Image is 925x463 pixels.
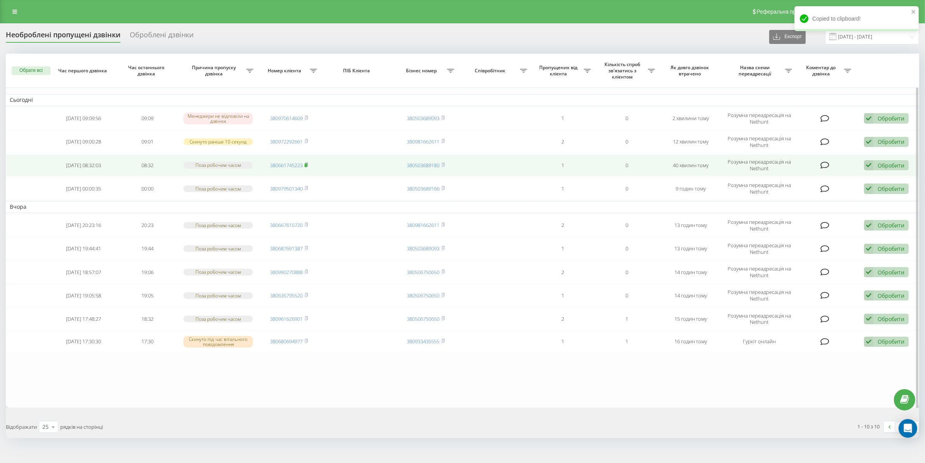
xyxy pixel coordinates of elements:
[595,285,659,306] td: 0
[115,154,179,176] td: 08:32
[899,419,917,438] div: Open Intercom Messenger
[183,316,253,322] div: Поза робочим часом
[723,108,796,129] td: Розумна переадресація на Nethunt
[723,131,796,153] td: Розумна переадресація на Nethunt
[723,238,796,260] td: Розумна переадресація на Nethunt
[599,61,648,80] span: Кількість спроб зв'язатись з клієнтом
[878,222,904,229] div: Обробити
[407,315,439,322] a: 380506750650
[58,68,109,74] span: Час першого дзвінка
[535,65,584,77] span: Пропущених від клієнта
[52,285,116,306] td: [DATE] 19:05:58
[183,222,253,229] div: Поза робочим часом
[52,308,116,330] td: [DATE] 17:48:27
[270,115,303,122] a: 380970614609
[531,178,595,199] td: 1
[595,238,659,260] td: 0
[723,308,796,330] td: Розумна переадресація на Nethunt
[723,154,796,176] td: Розумна переадресація на Nethunt
[878,292,904,299] div: Обробити
[52,108,116,129] td: [DATE] 09:09:56
[858,423,880,430] div: 1 - 10 з 10
[794,6,919,31] div: Copied to clipboard!
[878,338,904,345] div: Обробити
[115,131,179,153] td: 09:01
[659,215,723,236] td: 13 годин тому
[531,238,595,260] td: 1
[270,292,303,299] a: 380635795520
[261,68,310,74] span: Номер клієнта
[52,131,116,153] td: [DATE] 09:00:28
[659,308,723,330] td: 15 годин тому
[531,285,595,306] td: 1
[659,261,723,283] td: 14 годин тому
[531,108,595,129] td: 1
[6,423,37,430] span: Відображати
[878,245,904,252] div: Обробити
[659,131,723,153] td: 12 хвилин тому
[52,154,116,176] td: [DATE] 08:32:03
[115,285,179,306] td: 19:05
[52,238,116,260] td: [DATE] 19:44:41
[769,30,806,44] button: Експорт
[595,308,659,330] td: 1
[407,245,439,252] a: 380503689093
[911,9,916,16] button: close
[115,261,179,283] td: 19:06
[659,178,723,199] td: 9 годин тому
[407,138,439,145] a: 380981662611
[407,338,439,345] a: 380933435555
[270,138,303,145] a: 380972292661
[60,423,103,430] span: рядків на сторінці
[895,421,907,432] a: 1
[407,115,439,122] a: 380503689093
[115,178,179,199] td: 00:00
[115,215,179,236] td: 20:23
[723,261,796,283] td: Розумна переадресація на Nethunt
[659,238,723,260] td: 13 годин тому
[52,261,116,283] td: [DATE] 18:57:07
[878,315,904,323] div: Обробити
[531,261,595,283] td: 2
[115,308,179,330] td: 18:32
[130,31,193,43] div: Оброблені дзвінки
[52,215,116,236] td: [DATE] 20:23:16
[407,222,439,229] a: 380981662611
[878,269,904,276] div: Обробити
[726,65,785,77] span: Назва схеми переадресації
[183,245,253,252] div: Поза робочим часом
[270,222,303,229] a: 380667610720
[115,108,179,129] td: 09:09
[270,338,303,345] a: 380680694977
[723,285,796,306] td: Розумна переадресація на Nethunt
[878,162,904,169] div: Обробити
[659,331,723,352] td: 16 годин тому
[115,238,179,260] td: 19:44
[595,331,659,352] td: 1
[270,162,303,169] a: 380661745223
[12,66,51,75] button: Обрати всі
[6,31,120,43] div: Необроблені пропущені дзвінки
[757,9,814,15] span: Реферальна програма
[183,162,253,168] div: Поза робочим часом
[595,261,659,283] td: 0
[462,68,520,74] span: Співробітник
[659,154,723,176] td: 40 хвилин тому
[6,94,919,106] td: Сьогодні
[52,178,116,199] td: [DATE] 00:00:35
[595,108,659,129] td: 0
[183,336,253,348] div: Скинуто під час вітального повідомлення
[595,215,659,236] td: 0
[659,285,723,306] td: 14 годин тому
[183,113,253,124] div: Менеджери не відповіли на дзвінок
[531,215,595,236] td: 2
[6,201,919,213] td: Вчора
[398,68,447,74] span: Бізнес номер
[407,292,439,299] a: 380506750650
[723,215,796,236] td: Розумна переадресація на Nethunt
[115,331,179,352] td: 17:30
[531,154,595,176] td: 1
[407,162,439,169] a: 380503689180
[183,185,253,192] div: Поза робочим часом
[659,108,723,129] td: 2 хвилини тому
